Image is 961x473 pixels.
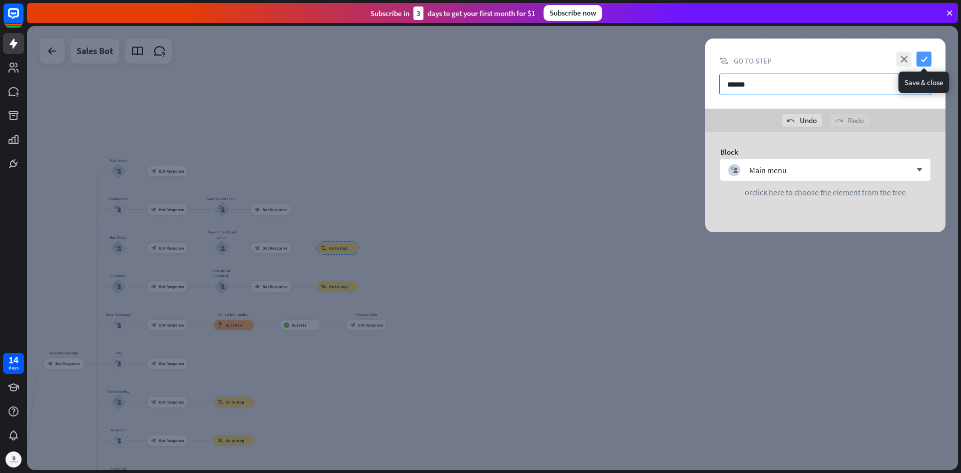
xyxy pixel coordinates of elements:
div: days [9,364,19,371]
i: undo [787,117,795,125]
div: Subscribe now [544,5,602,21]
div: 3 [413,7,423,20]
i: close [896,52,911,67]
div: Redo [830,114,869,127]
i: block_goto [719,57,729,66]
i: check [916,52,931,67]
div: or [720,187,930,197]
i: arrow_down [911,167,922,173]
div: Subscribe in days to get your first month for $1 [370,7,536,20]
div: 14 [9,355,19,364]
a: 14 days [3,353,24,374]
i: block_user_input [731,167,738,173]
i: redo [835,117,843,125]
button: Open LiveChat chat widget [8,4,38,34]
div: Undo [782,114,822,127]
div: Main menu [749,165,787,175]
div: Block [720,147,930,157]
span: click here to choose the element from the tree [752,187,906,197]
span: Go to step [734,56,772,66]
